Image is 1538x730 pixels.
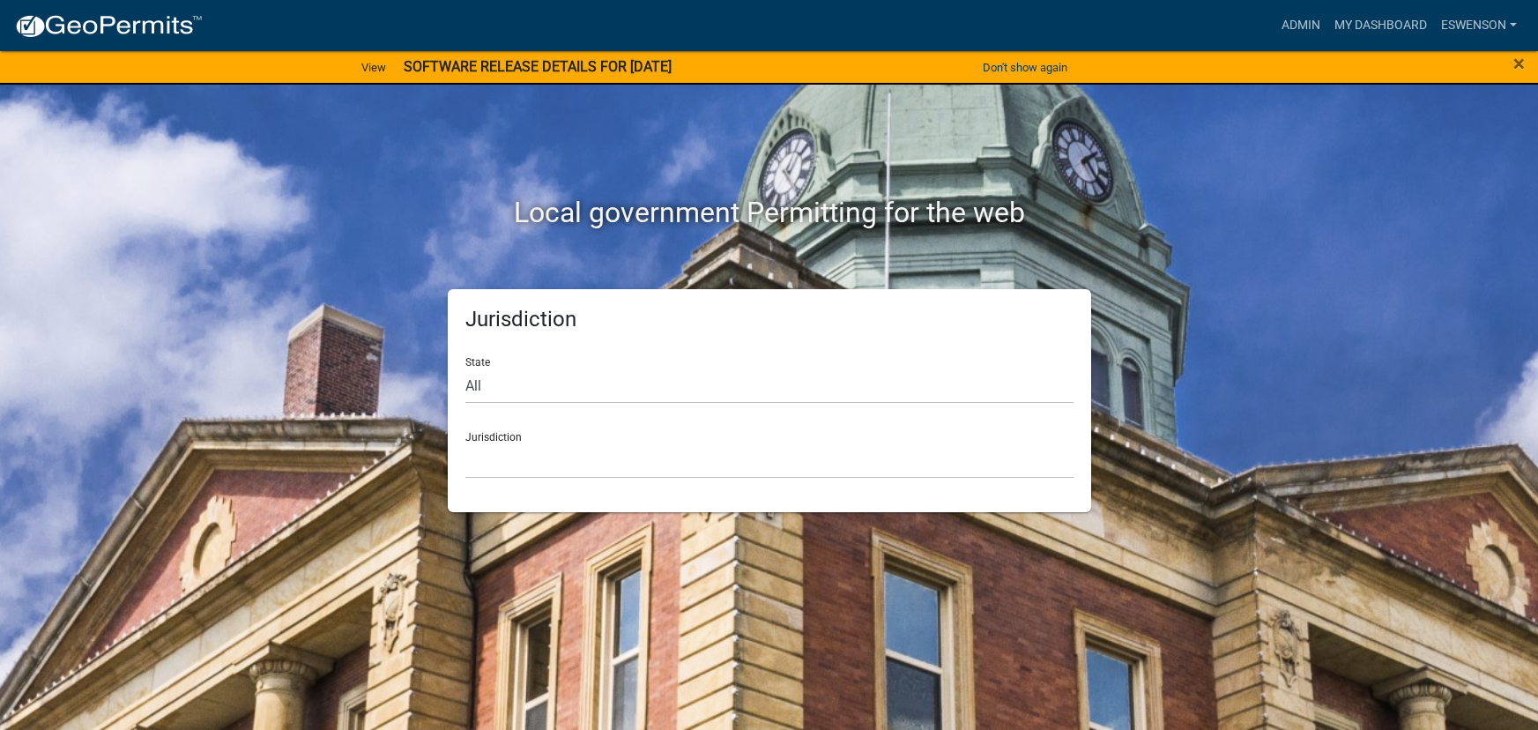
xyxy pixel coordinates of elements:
[1434,9,1524,42] a: eswenson
[1274,9,1327,42] a: Admin
[1513,53,1525,74] button: Close
[354,53,393,82] a: View
[404,58,672,75] strong: SOFTWARE RELEASE DETAILS FOR [DATE]
[976,53,1074,82] button: Don't show again
[465,307,1074,332] h5: Jurisdiction
[280,196,1259,229] h2: Local government Permitting for the web
[1327,9,1434,42] a: My Dashboard
[1513,51,1525,76] span: ×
